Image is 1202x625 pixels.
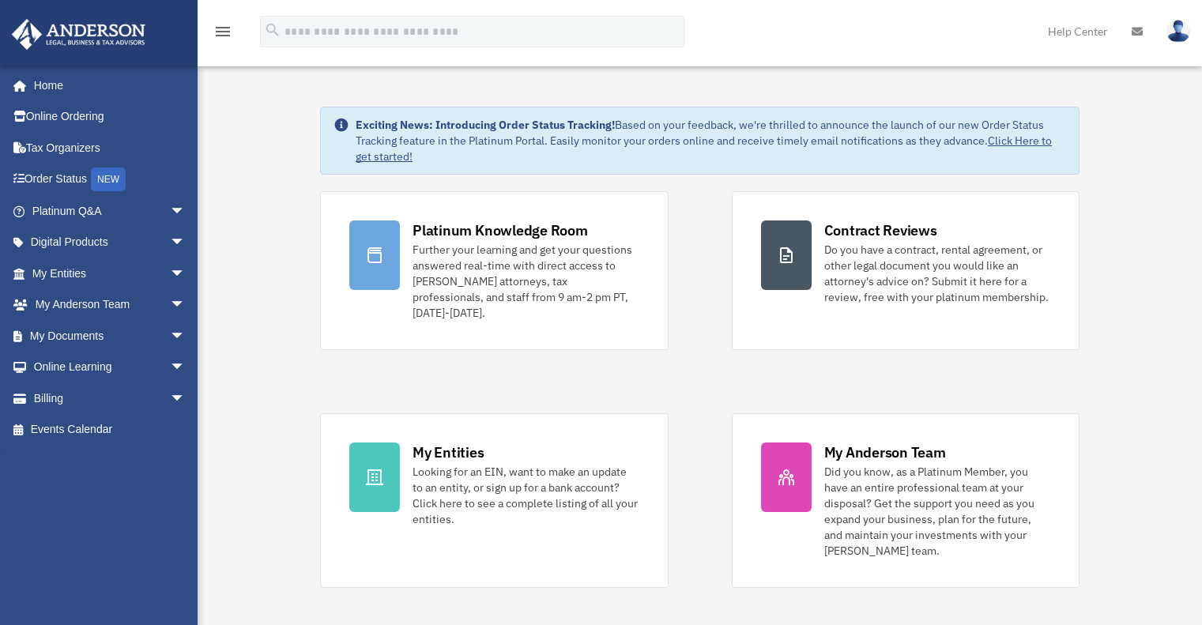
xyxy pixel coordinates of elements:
i: menu [213,22,232,41]
img: Anderson Advisors Platinum Portal [7,19,150,50]
div: Contract Reviews [824,220,937,240]
span: arrow_drop_down [170,382,202,415]
div: My Anderson Team [824,442,946,462]
a: Online Learningarrow_drop_down [11,352,209,383]
a: Events Calendar [11,414,209,446]
div: Looking for an EIN, want to make an update to an entity, or sign up for a bank account? Click her... [413,464,639,527]
div: Further your learning and get your questions answered real-time with direct access to [PERSON_NAM... [413,242,639,321]
a: Home [11,70,202,101]
a: Click Here to get started! [356,134,1052,164]
div: Do you have a contract, rental agreement, or other legal document you would like an attorney's ad... [824,242,1050,305]
a: My Anderson Team Did you know, as a Platinum Member, you have an entire professional team at your... [732,413,1080,588]
span: arrow_drop_down [170,195,202,228]
span: arrow_drop_down [170,289,202,322]
a: Tax Organizers [11,132,209,164]
div: NEW [91,168,126,191]
a: My Entitiesarrow_drop_down [11,258,209,289]
a: Online Ordering [11,101,209,133]
div: Platinum Knowledge Room [413,220,588,240]
span: arrow_drop_down [170,227,202,259]
span: arrow_drop_down [170,320,202,352]
div: My Entities [413,442,484,462]
a: Platinum Q&Aarrow_drop_down [11,195,209,227]
span: arrow_drop_down [170,352,202,384]
a: Order StatusNEW [11,164,209,196]
div: Based on your feedback, we're thrilled to announce the launch of our new Order Status Tracking fe... [356,117,1066,164]
div: Did you know, as a Platinum Member, you have an entire professional team at your disposal? Get th... [824,464,1050,559]
i: search [264,21,281,39]
a: My Anderson Teamarrow_drop_down [11,289,209,321]
a: menu [213,28,232,41]
a: Digital Productsarrow_drop_down [11,227,209,258]
a: My Entities Looking for an EIN, want to make an update to an entity, or sign up for a bank accoun... [320,413,668,588]
a: Platinum Knowledge Room Further your learning and get your questions answered real-time with dire... [320,191,668,350]
strong: Exciting News: Introducing Order Status Tracking! [356,118,615,132]
a: Billingarrow_drop_down [11,382,209,414]
img: User Pic [1166,20,1190,43]
a: My Documentsarrow_drop_down [11,320,209,352]
a: Contract Reviews Do you have a contract, rental agreement, or other legal document you would like... [732,191,1080,350]
span: arrow_drop_down [170,258,202,290]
